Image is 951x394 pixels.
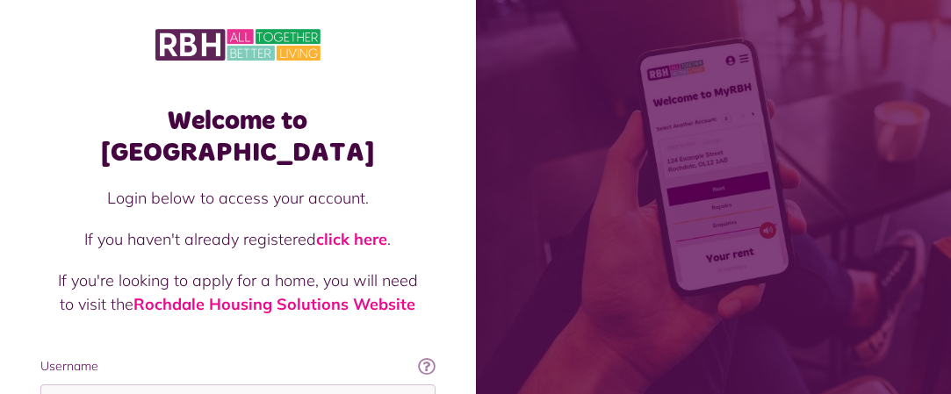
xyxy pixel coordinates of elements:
[58,269,418,316] p: If you're looking to apply for a home, you will need to visit the
[316,229,387,249] a: click here
[58,227,418,251] p: If you haven't already registered .
[40,357,436,376] label: Username
[58,186,418,210] p: Login below to access your account.
[155,26,321,63] img: MyRBH
[40,105,436,168] h1: Welcome to [GEOGRAPHIC_DATA]
[133,294,415,314] a: Rochdale Housing Solutions Website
